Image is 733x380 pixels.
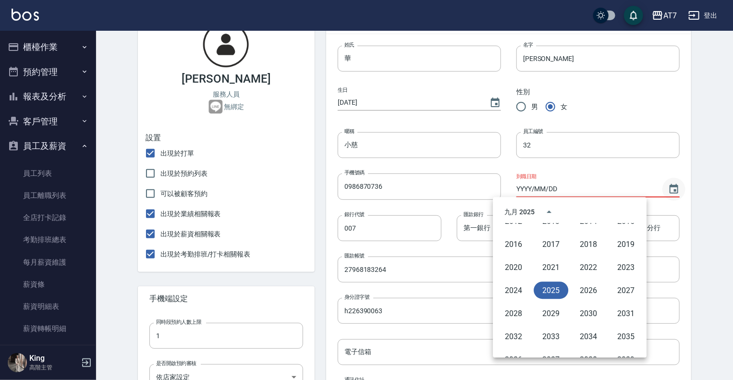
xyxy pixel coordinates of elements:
[538,200,561,223] button: year view is open, switch to calendar view
[208,99,223,114] img: lineAccountId
[534,282,568,299] button: 2025
[496,235,531,253] button: 2016
[4,273,92,295] a: 薪資條
[523,41,533,49] label: 名字
[663,10,677,22] div: AT7
[534,258,568,276] button: 2021
[534,305,568,322] button: 2029
[29,354,78,363] h5: King
[160,169,208,179] span: 出現於預約列表
[516,173,537,180] label: 到職日期
[609,305,643,322] button: 2031
[4,251,92,273] a: 每月薪資維護
[496,305,531,322] button: 2028
[344,41,354,49] label: 姓氏
[224,102,244,112] p: 無綁定
[531,102,538,112] span: 男
[4,184,92,207] a: 員工離職列表
[4,207,92,229] a: 全店打卡記錄
[571,235,606,253] button: 2018
[516,181,659,197] input: YYYY/MM/DD
[496,212,531,230] button: 2012
[344,294,369,301] label: 身分證字號
[4,344,92,369] button: 商品管理
[534,235,568,253] button: 2017
[149,294,303,304] span: 手機端設定
[338,86,348,94] label: 生日
[344,211,365,218] label: 銀行代號
[609,235,643,253] button: 2019
[4,162,92,184] a: 員工列表
[624,6,643,25] button: save
[609,258,643,276] button: 2023
[213,89,240,99] p: 服務人員
[338,95,480,110] input: YYYY/MM/DD
[504,207,535,217] div: 九月 2025
[146,133,258,143] div: 設置
[8,353,27,372] img: Person
[160,209,221,219] span: 出現於業績相關報表
[496,328,531,345] button: 2032
[4,60,92,85] button: 預約管理
[571,305,606,322] button: 2030
[4,318,92,340] a: 薪資轉帳明細
[609,282,643,299] button: 2027
[344,128,354,135] label: 暱稱
[496,282,531,299] button: 2024
[496,258,531,276] button: 2020
[4,109,92,134] button: 客戶管理
[516,88,530,96] label: 性別
[4,84,92,109] button: 報表及分析
[202,20,250,68] img: user-login-man-human-body-mobile-person-512.png
[534,212,568,230] button: 2013
[156,319,201,326] label: 同時段預約人數上限
[4,134,92,159] button: 員工及薪資
[160,249,250,259] span: 出現於考勤排班/打卡相關報表
[344,169,365,176] label: 手機號碼
[344,252,365,259] label: 匯款帳號
[464,211,484,218] label: 匯款銀行
[662,178,685,201] button: Choose date
[571,282,606,299] button: 2026
[4,229,92,251] a: 考勤排班總表
[571,328,606,345] button: 2034
[609,212,643,230] button: 2015
[534,328,568,345] button: 2033
[571,212,606,230] button: 2014
[160,229,221,239] span: 出現於薪資相關報表
[4,35,92,60] button: 櫃檯作業
[156,360,196,367] label: 是否開啟預約審核
[561,102,567,112] span: 女
[571,258,606,276] button: 2022
[160,148,194,159] span: 出現於打單
[523,128,543,135] label: 員工編號
[534,351,568,368] button: 2037
[571,351,606,368] button: 2038
[182,72,270,86] h3: [PERSON_NAME]
[29,363,78,372] p: 高階主管
[648,6,681,25] button: AT7
[484,91,507,114] button: Choose date, selected date is 2009-01-03
[12,9,39,21] img: Logo
[609,351,643,368] button: 2039
[516,97,680,117] div: gender
[496,351,531,368] button: 2036
[160,189,208,199] span: 可以被顧客預約
[684,7,721,25] button: 登出
[4,295,92,318] a: 薪資明細表
[609,328,643,345] button: 2035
